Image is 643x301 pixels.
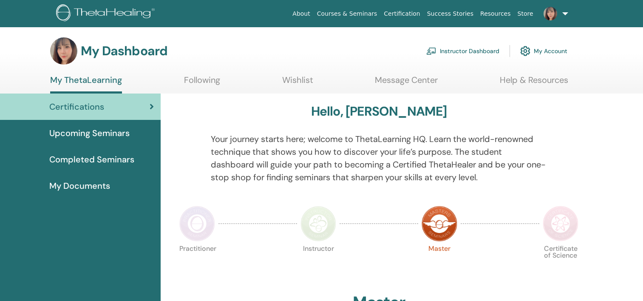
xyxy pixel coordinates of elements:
a: Following [184,75,220,91]
img: logo.png [56,4,158,23]
h3: Hello, [PERSON_NAME] [311,104,447,119]
p: Practitioner [179,245,215,281]
a: Store [514,6,537,22]
img: Instructor [300,206,336,241]
a: Message Center [375,75,438,91]
a: Success Stories [424,6,477,22]
span: Certifications [49,100,104,113]
img: cog.svg [520,44,530,58]
p: Your journey starts here; welcome to ThetaLearning HQ. Learn the world-renowned technique that sh... [211,133,547,184]
a: Wishlist [282,75,313,91]
a: Instructor Dashboard [426,42,499,60]
img: Certificate of Science [543,206,578,241]
a: My Account [520,42,567,60]
a: About [289,6,313,22]
img: default.jpg [50,37,77,65]
span: Upcoming Seminars [49,127,130,139]
span: My Documents [49,179,110,192]
p: Master [422,245,457,281]
p: Certificate of Science [543,245,578,281]
a: Certification [380,6,423,22]
span: Completed Seminars [49,153,134,166]
img: Practitioner [179,206,215,241]
img: default.jpg [544,7,557,20]
a: Courses & Seminars [314,6,381,22]
h3: My Dashboard [81,43,167,59]
p: Instructor [300,245,336,281]
img: Master [422,206,457,241]
a: My ThetaLearning [50,75,122,94]
a: Resources [477,6,514,22]
img: chalkboard-teacher.svg [426,47,436,55]
a: Help & Resources [500,75,568,91]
